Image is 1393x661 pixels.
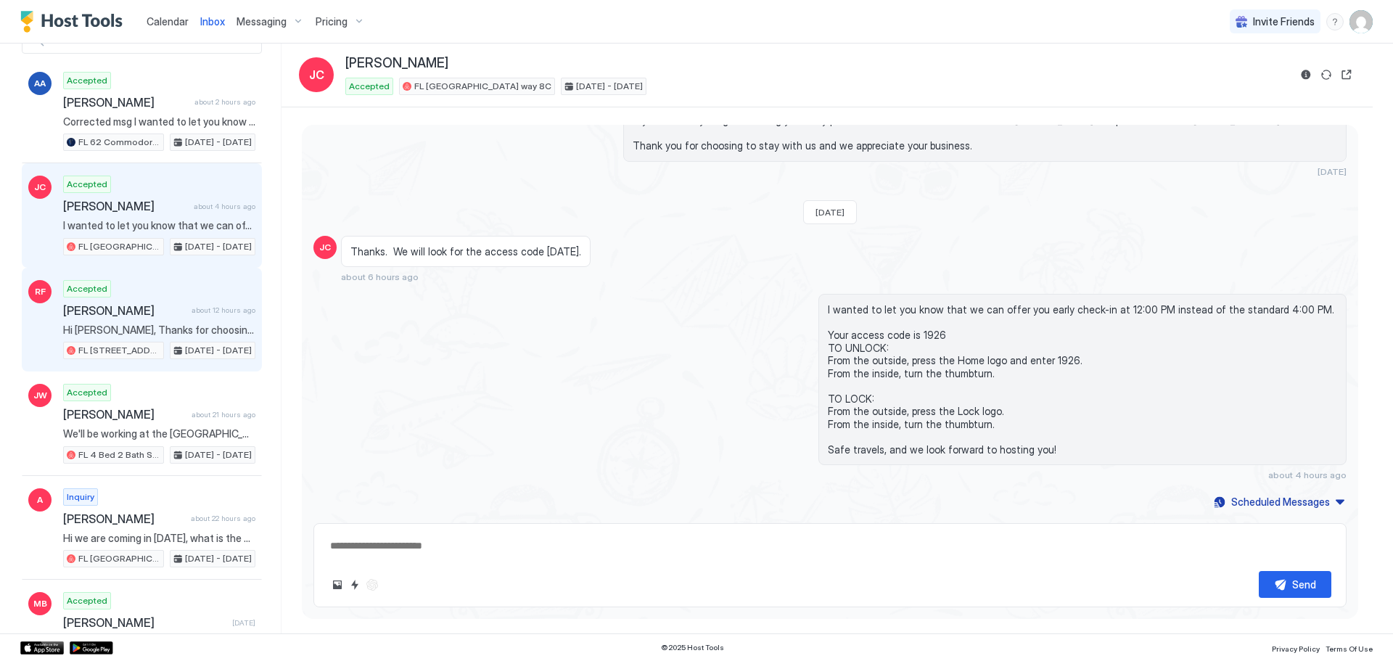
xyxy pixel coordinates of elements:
[70,641,113,654] a: Google Play Store
[185,552,252,565] span: [DATE] - [DATE]
[319,241,331,254] span: JC
[63,303,186,318] span: [PERSON_NAME]
[67,386,107,399] span: Accepted
[1326,644,1373,653] span: Terms Of Use
[576,80,643,93] span: [DATE] - [DATE]
[237,15,287,28] span: Messaging
[1338,66,1355,83] button: Open reservation
[63,219,255,232] span: I wanted to let you know that we can offer you early check-in at 12:00 PM instead of the standard...
[185,448,252,461] span: [DATE] - [DATE]
[147,14,189,29] a: Calendar
[341,271,419,282] span: about 6 hours ago
[63,532,255,545] span: Hi we are coming in [DATE], what is the coffee situation? Do I need to bring my own? If so, shoul...
[329,576,346,594] button: Upload image
[346,576,363,594] button: Quick reply
[34,181,46,194] span: JC
[185,136,252,149] span: [DATE] - [DATE]
[67,74,107,87] span: Accepted
[1349,10,1373,33] div: User profile
[1326,640,1373,655] a: Terms Of Use
[63,324,255,337] span: Hi [PERSON_NAME], Thanks for choosing to stay at our house. We are looking forward to host you du...
[63,615,226,630] span: [PERSON_NAME]
[35,285,46,298] span: RF
[828,303,1337,456] span: I wanted to let you know that we can offer you early check-in at 12:00 PM instead of the standard...
[63,95,189,110] span: [PERSON_NAME]
[1272,640,1320,655] a: Privacy Policy
[192,410,255,419] span: about 21 hours ago
[67,282,107,295] span: Accepted
[661,643,724,652] span: © 2025 Host Tools
[147,15,189,28] span: Calendar
[67,594,107,607] span: Accepted
[1292,577,1316,592] div: Send
[63,407,186,422] span: [PERSON_NAME]
[414,80,551,93] span: FL [GEOGRAPHIC_DATA] way 8C
[78,448,160,461] span: FL 4 Bed 2 Bath SFH in [GEOGRAPHIC_DATA] - [STREET_ADDRESS]
[63,115,255,128] span: Corrected msg I wanted to let you know that we can offer you early check-in at 12:00 PM instead o...
[192,305,255,315] span: about 12 hours ago
[1297,66,1315,83] button: Reservation information
[194,202,255,211] span: about 4 hours ago
[185,344,252,357] span: [DATE] - [DATE]
[67,178,107,191] span: Accepted
[191,514,255,523] span: about 22 hours ago
[33,597,47,610] span: MB
[37,493,43,506] span: A
[1318,166,1347,177] span: [DATE]
[185,240,252,253] span: [DATE] - [DATE]
[200,14,225,29] a: Inbox
[34,77,46,90] span: AA
[1272,644,1320,653] span: Privacy Policy
[1326,13,1344,30] div: menu
[67,490,94,504] span: Inquiry
[33,389,47,402] span: JW
[349,80,390,93] span: Accepted
[1259,571,1331,598] button: Send
[63,427,255,440] span: We'll be working at the [GEOGRAPHIC_DATA] campus and your place looks perfect
[1268,469,1347,480] span: about 4 hours ago
[78,552,160,565] span: FL [GEOGRAPHIC_DATA] way 8C
[350,245,581,258] span: Thanks. We will look for the access code [DATE].
[78,344,160,357] span: FL [STREET_ADDRESS]
[63,512,185,526] span: [PERSON_NAME]
[20,11,129,33] a: Host Tools Logo
[78,136,160,149] span: FL 62 Commodore Pl Crawfordville
[20,641,64,654] a: App Store
[345,55,448,72] span: [PERSON_NAME]
[1318,66,1335,83] button: Sync reservation
[63,199,188,213] span: [PERSON_NAME]
[1212,492,1347,512] button: Scheduled Messages
[1253,15,1315,28] span: Invite Friends
[815,207,845,218] span: [DATE]
[232,618,255,628] span: [DATE]
[309,66,324,83] span: JC
[194,97,255,107] span: about 2 hours ago
[78,240,160,253] span: FL [GEOGRAPHIC_DATA] way 8C
[200,15,225,28] span: Inbox
[316,15,348,28] span: Pricing
[1231,494,1330,509] div: Scheduled Messages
